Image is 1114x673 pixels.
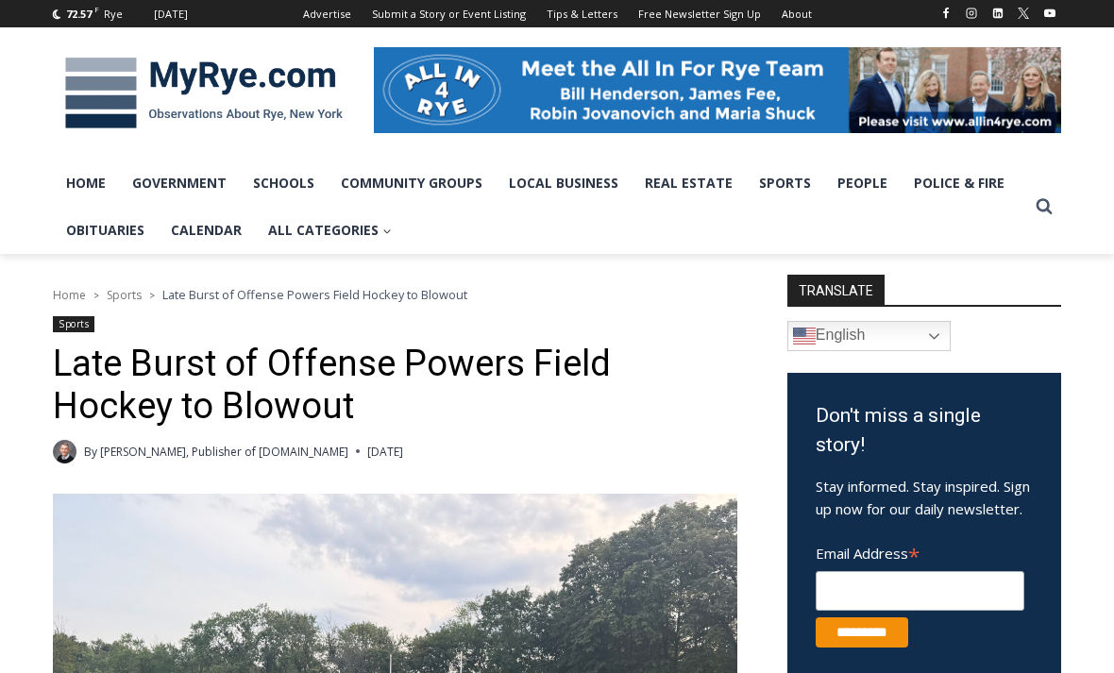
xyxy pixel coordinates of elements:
span: Late Burst of Offense Powers Field Hockey to Blowout [162,286,467,303]
a: Obituaries [53,207,158,254]
button: View Search Form [1027,190,1061,224]
img: en [793,325,816,347]
a: [PERSON_NAME], Publisher of [DOMAIN_NAME] [100,444,348,460]
div: Rye [104,6,123,23]
span: 72.57 [66,7,92,21]
a: Sports [53,316,94,332]
span: > [149,289,155,302]
a: Real Estate [632,160,746,207]
a: Home [53,287,86,303]
a: Sports [107,287,142,303]
img: All in for Rye [374,47,1061,132]
time: [DATE] [367,443,403,461]
a: Author image [53,440,76,463]
a: Schools [240,160,328,207]
p: Stay informed. Stay inspired. Sign up now for our daily newsletter. [816,475,1033,520]
h1: Late Burst of Offense Powers Field Hockey to Blowout [53,343,737,429]
span: F [94,4,99,14]
a: Calendar [158,207,255,254]
a: Home [53,160,119,207]
span: By [84,443,97,461]
a: All Categories [255,207,405,254]
a: Linkedin [987,2,1009,25]
a: Police & Fire [901,160,1018,207]
span: > [93,289,99,302]
a: Instagram [960,2,983,25]
a: Local Business [496,160,632,207]
a: Community Groups [328,160,496,207]
nav: Breadcrumbs [53,285,737,304]
nav: Primary Navigation [53,160,1027,255]
h3: Don't miss a single story! [816,401,1033,461]
a: Sports [746,160,824,207]
div: [DATE] [154,6,188,23]
img: MyRye.com [53,44,355,143]
a: People [824,160,901,207]
a: Government [119,160,240,207]
a: X [1012,2,1035,25]
a: YouTube [1038,2,1061,25]
a: Facebook [935,2,957,25]
a: English [787,321,951,351]
label: Email Address [816,534,1024,568]
span: All Categories [268,220,392,241]
strong: TRANSLATE [787,275,885,305]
